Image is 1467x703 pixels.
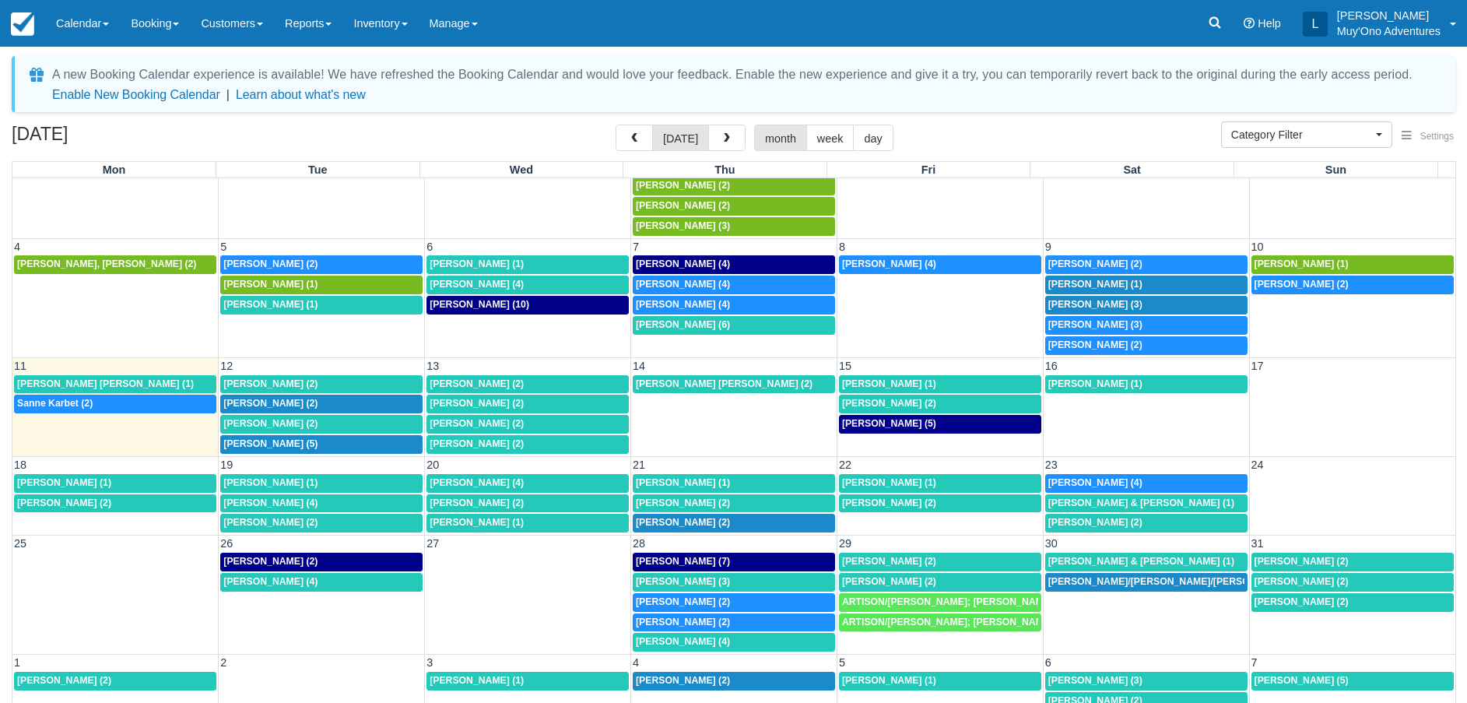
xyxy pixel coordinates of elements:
[839,672,1041,691] a: [PERSON_NAME] (1)
[425,241,434,253] span: 6
[842,675,936,686] span: [PERSON_NAME] (1)
[12,125,209,153] h2: [DATE]
[426,296,629,315] a: [PERSON_NAME] (10)
[1255,258,1349,269] span: [PERSON_NAME] (1)
[220,415,423,434] a: [PERSON_NAME] (2)
[17,398,93,409] span: Sanne Karbet (2)
[1044,656,1053,669] span: 6
[1255,675,1349,686] span: [PERSON_NAME] (5)
[1255,556,1349,567] span: [PERSON_NAME] (2)
[425,537,440,550] span: 27
[17,675,111,686] span: [PERSON_NAME] (2)
[14,474,216,493] a: [PERSON_NAME] (1)
[510,163,533,176] span: Wed
[837,241,847,253] span: 8
[219,537,234,550] span: 26
[842,556,936,567] span: [PERSON_NAME] (2)
[1250,656,1259,669] span: 7
[1045,255,1248,274] a: [PERSON_NAME] (2)
[636,477,730,488] span: [PERSON_NAME] (1)
[839,255,1041,274] a: [PERSON_NAME] (4)
[636,180,730,191] span: [PERSON_NAME] (2)
[839,415,1041,434] a: [PERSON_NAME] (5)
[426,395,629,413] a: [PERSON_NAME] (2)
[17,477,111,488] span: [PERSON_NAME] (1)
[839,593,1041,612] a: ARTISON/[PERSON_NAME]; [PERSON_NAME]/[PERSON_NAME]; [PERSON_NAME]/[PERSON_NAME]; [PERSON_NAME]/[P...
[14,494,216,513] a: [PERSON_NAME] (2)
[1255,279,1349,290] span: [PERSON_NAME] (2)
[633,474,835,493] a: [PERSON_NAME] (1)
[633,593,835,612] a: [PERSON_NAME] (2)
[633,255,835,274] a: [PERSON_NAME] (4)
[636,576,730,587] span: [PERSON_NAME] (3)
[842,398,936,409] span: [PERSON_NAME] (2)
[430,438,524,449] span: [PERSON_NAME] (2)
[1045,553,1248,571] a: [PERSON_NAME] & [PERSON_NAME] (1)
[426,672,629,691] a: [PERSON_NAME] (1)
[636,299,730,310] span: [PERSON_NAME] (4)
[223,299,318,310] span: [PERSON_NAME] (1)
[223,497,318,508] span: [PERSON_NAME] (4)
[430,299,529,310] span: [PERSON_NAME] (10)
[853,125,893,151] button: day
[236,88,366,101] a: Learn about what's new
[223,517,318,528] span: [PERSON_NAME] (2)
[633,197,835,216] a: [PERSON_NAME] (2)
[11,12,34,36] img: checkfront-main-nav-mini-logo.png
[12,537,28,550] span: 25
[1048,319,1142,330] span: [PERSON_NAME] (3)
[754,125,807,151] button: month
[17,497,111,508] span: [PERSON_NAME] (2)
[636,636,730,647] span: [PERSON_NAME] (4)
[17,378,194,389] span: [PERSON_NAME] [PERSON_NAME] (1)
[430,279,524,290] span: [PERSON_NAME] (4)
[1045,276,1248,294] a: [PERSON_NAME] (1)
[1337,8,1441,23] p: [PERSON_NAME]
[1251,672,1454,691] a: [PERSON_NAME] (5)
[1048,675,1142,686] span: [PERSON_NAME] (3)
[633,573,835,592] a: [PERSON_NAME] (3)
[1045,316,1248,335] a: [PERSON_NAME] (3)
[1255,596,1349,607] span: [PERSON_NAME] (2)
[839,474,1041,493] a: [PERSON_NAME] (1)
[223,258,318,269] span: [PERSON_NAME] (2)
[430,398,524,409] span: [PERSON_NAME] (2)
[1045,336,1248,355] a: [PERSON_NAME] (2)
[636,258,730,269] span: [PERSON_NAME] (4)
[1244,18,1255,29] i: Help
[633,613,835,632] a: [PERSON_NAME] (2)
[837,360,853,372] span: 15
[842,378,936,389] span: [PERSON_NAME] (1)
[1048,299,1142,310] span: [PERSON_NAME] (3)
[633,375,835,394] a: [PERSON_NAME] [PERSON_NAME] (2)
[1048,556,1234,567] span: [PERSON_NAME] & [PERSON_NAME] (1)
[633,316,835,335] a: [PERSON_NAME] (6)
[921,163,935,176] span: Fri
[52,65,1413,84] div: A new Booking Calendar experience is available! We have refreshed the Booking Calendar and would ...
[636,319,730,330] span: [PERSON_NAME] (6)
[426,375,629,394] a: [PERSON_NAME] (2)
[220,375,423,394] a: [PERSON_NAME] (2)
[633,514,835,533] a: [PERSON_NAME] (2)
[223,398,318,409] span: [PERSON_NAME] (2)
[842,477,936,488] span: [PERSON_NAME] (1)
[837,656,847,669] span: 5
[837,459,853,471] span: 22
[631,537,647,550] span: 28
[631,656,640,669] span: 4
[1250,241,1265,253] span: 10
[220,553,423,571] a: [PERSON_NAME] (2)
[1048,576,1307,587] span: [PERSON_NAME]/[PERSON_NAME]/[PERSON_NAME] (2)
[1221,121,1392,148] button: Category Filter
[220,395,423,413] a: [PERSON_NAME] (2)
[1044,241,1053,253] span: 9
[220,573,423,592] a: [PERSON_NAME] (4)
[1303,12,1328,37] div: L
[631,459,647,471] span: 21
[223,477,318,488] span: [PERSON_NAME] (1)
[220,296,423,315] a: [PERSON_NAME] (1)
[12,360,28,372] span: 11
[1044,537,1059,550] span: 30
[1255,576,1349,587] span: [PERSON_NAME] (2)
[223,418,318,429] span: [PERSON_NAME] (2)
